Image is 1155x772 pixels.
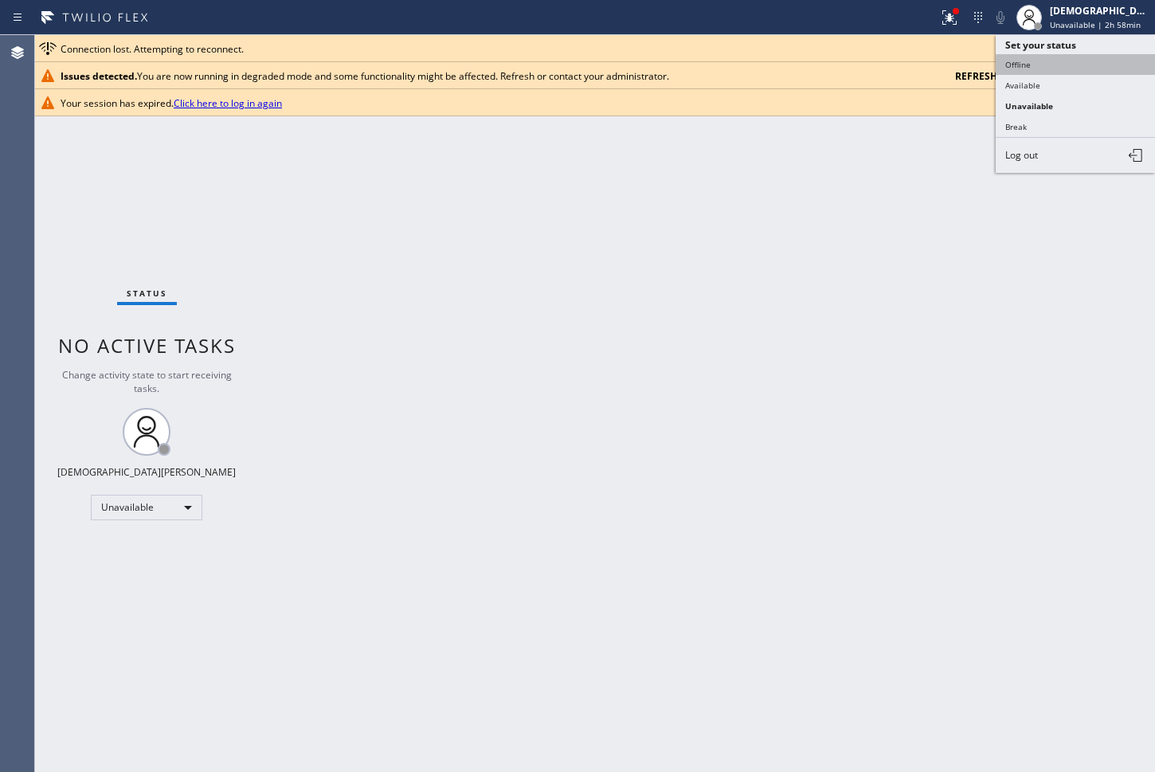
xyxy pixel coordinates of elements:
span: Status [127,288,167,299]
span: Change activity state to start receiving tasks. [62,368,232,395]
span: Unavailable | 2h 58min [1050,19,1141,30]
div: [DEMOGRAPHIC_DATA][PERSON_NAME] [1050,4,1150,18]
a: Click here to log in again [174,96,282,110]
span: Connection lost. Attempting to reconnect. [61,42,244,56]
div: You are now running in degraded mode and some functionality might be affected. Refresh or contact... [61,69,942,83]
span: Your session has expired. [61,96,282,110]
div: [DEMOGRAPHIC_DATA][PERSON_NAME] [57,465,236,479]
span: refresh [955,69,997,83]
b: Issues detected. [61,69,137,83]
button: Mute [989,6,1012,29]
div: Unavailable [91,495,202,520]
span: No active tasks [58,332,236,359]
